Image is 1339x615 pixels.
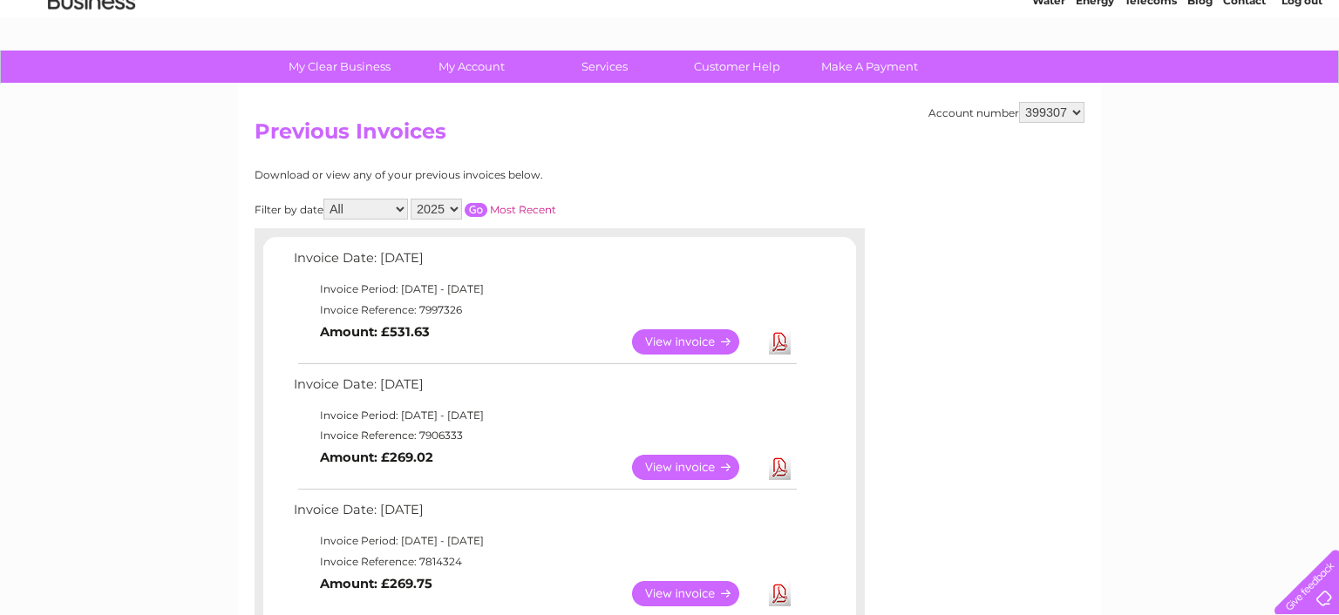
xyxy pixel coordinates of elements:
td: Invoice Reference: 7814324 [289,551,799,572]
div: Account number [928,102,1084,123]
td: Invoice Date: [DATE] [289,247,799,279]
td: Invoice Period: [DATE] - [DATE] [289,279,799,300]
a: Telecoms [1125,74,1177,87]
a: View [632,455,760,480]
a: Contact [1223,74,1266,87]
a: Blog [1187,74,1213,87]
a: Customer Help [665,51,809,83]
div: Clear Business is a trading name of Verastar Limited (registered in [GEOGRAPHIC_DATA] No. 3667643... [259,10,1083,84]
a: Water [1032,74,1065,87]
a: Download [769,329,791,355]
td: Invoice Date: [DATE] [289,498,799,531]
div: Download or view any of your previous invoices below. [255,169,712,181]
b: Amount: £531.63 [320,324,430,340]
a: View [632,581,760,606]
a: Make A Payment [798,51,941,83]
h2: Previous Invoices [255,119,1084,152]
a: Log out [1281,74,1322,87]
a: View [632,329,760,355]
a: My Account [400,51,544,83]
div: Filter by date [255,199,712,220]
a: Energy [1076,74,1114,87]
b: Amount: £269.75 [320,576,432,591]
a: My Clear Business [268,51,411,83]
td: Invoice Reference: 7906333 [289,425,799,446]
td: Invoice Period: [DATE] - [DATE] [289,405,799,426]
a: Download [769,581,791,606]
img: logo.png [47,45,136,98]
td: Invoice Period: [DATE] - [DATE] [289,531,799,551]
a: Services [533,51,676,83]
td: Invoice Reference: 7997326 [289,300,799,321]
td: Invoice Date: [DATE] [289,373,799,405]
a: 0333 014 3131 [1010,9,1131,30]
b: Amount: £269.02 [320,449,433,465]
a: Most Recent [490,203,556,216]
a: Download [769,455,791,480]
